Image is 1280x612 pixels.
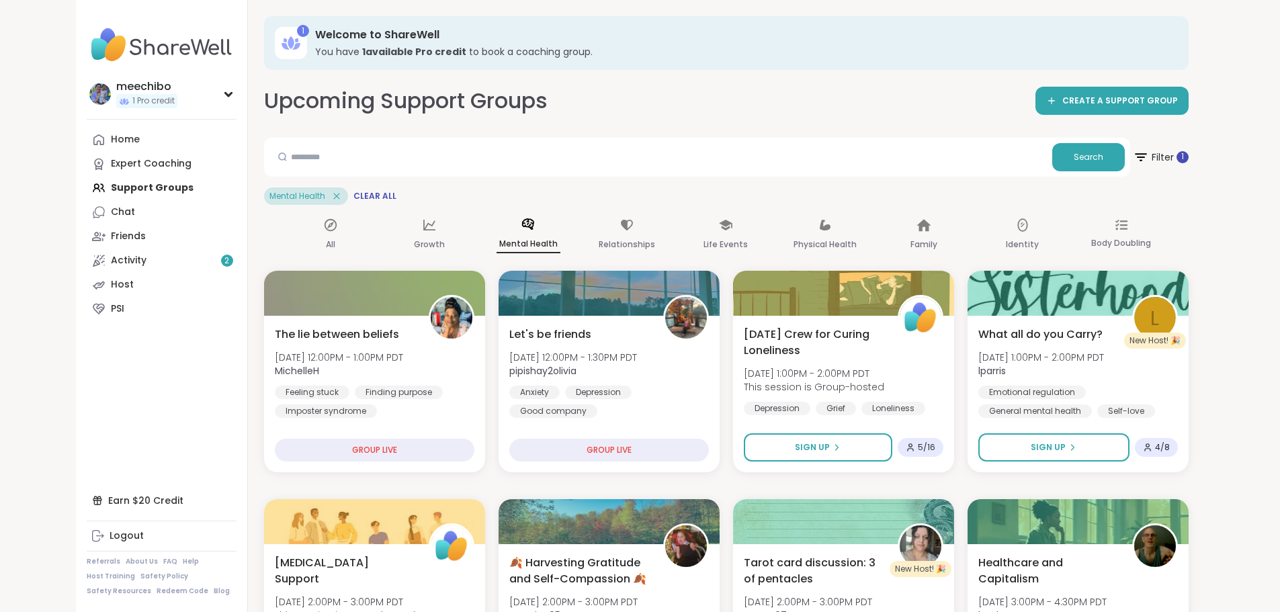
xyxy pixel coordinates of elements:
a: Activity2 [87,249,237,273]
span: [DATE] 3:00PM - 4:30PM PDT [978,595,1107,609]
p: Growth [414,236,445,253]
b: MichelleH [275,364,319,378]
span: Tarot card discussion: 3 of pentacles [744,555,883,587]
a: Host Training [87,572,135,581]
div: GROUP LIVE [275,439,474,462]
p: Physical Health [794,236,857,253]
span: What all do you Carry? [978,326,1103,343]
span: Sign Up [1031,441,1066,453]
div: Self-love [1097,404,1155,418]
div: Good company [509,404,597,418]
span: [DATE] Crew for Curing Loneliness [744,326,883,359]
img: MichelleH [431,297,472,339]
span: Mental Health [269,191,325,202]
span: 1 Pro credit [132,95,175,107]
span: Clear All [353,191,396,202]
a: Referrals [87,557,120,566]
a: PSI [87,297,237,321]
img: Emma87 [900,525,941,567]
button: Sign Up [744,433,892,462]
span: [DATE] 2:00PM - 3:00PM PDT [509,595,638,609]
button: Sign Up [978,433,1129,462]
b: 1 available Pro credit [362,45,466,58]
div: Depression [744,402,810,415]
span: [DATE] 1:00PM - 2:00PM PDT [744,367,884,380]
a: About Us [126,557,158,566]
div: Grief [816,402,856,415]
div: Depression [565,386,632,399]
button: Search [1052,143,1125,171]
p: Identity [1006,236,1039,253]
div: Imposter syndrome [275,404,377,418]
a: FAQ [163,557,177,566]
div: Expert Coaching [111,157,191,171]
h2: Upcoming Support Groups [264,86,548,116]
a: Redeem Code [157,586,208,596]
div: GROUP LIVE [509,439,709,462]
div: 1 [297,25,309,37]
div: Activity [111,254,146,267]
a: Blog [214,586,230,596]
p: Family [910,236,937,253]
span: [DATE] 12:00PM - 1:00PM PDT [275,351,403,364]
a: Safety Policy [140,572,188,581]
div: meechibo [116,79,177,94]
img: ShareWell Nav Logo [87,21,237,69]
div: General mental health [978,404,1092,418]
p: Mental Health [497,236,560,253]
div: Friends [111,230,146,243]
b: pipishay2olivia [509,364,577,378]
b: lparris [978,364,1006,378]
img: bookstar [1134,525,1176,567]
img: ShareWell [431,525,472,567]
a: CREATE A SUPPORT GROUP [1035,87,1189,115]
span: Let's be friends [509,326,591,343]
img: pipishay2olivia [665,297,707,339]
img: ShareWell [900,297,941,339]
div: Earn $20 Credit [87,488,237,513]
span: 2 [224,255,229,267]
span: [MEDICAL_DATA] Support [275,555,414,587]
span: This session is Group-hosted [744,380,884,394]
a: Safety Resources [87,586,151,596]
span: [DATE] 1:00PM - 2:00PM PDT [978,351,1104,364]
a: Friends [87,224,237,249]
button: Filter 1 [1133,138,1189,177]
img: Jasmine95 [665,525,707,567]
h3: Welcome to ShareWell [315,28,1170,42]
h3: You have to book a coaching group. [315,45,1170,58]
div: Emotional regulation [978,386,1086,399]
span: [DATE] 2:00PM - 3:00PM PDT [744,595,872,609]
span: [DATE] 2:00PM - 3:00PM PDT [275,595,415,609]
div: Feeling stuck [275,386,349,399]
p: Life Events [703,236,748,253]
span: The lie between beliefs [275,326,399,343]
span: l [1150,302,1159,334]
div: Anxiety [509,386,560,399]
span: CREATE A SUPPORT GROUP [1062,95,1178,107]
div: Home [111,133,140,146]
span: Search [1074,151,1103,163]
a: Home [87,128,237,152]
div: Chat [111,206,135,219]
p: Body Doubling [1091,235,1151,251]
a: Help [183,557,199,566]
div: New Host! 🎉 [1124,333,1186,349]
span: Filter [1133,141,1189,173]
div: Loneliness [861,402,925,415]
span: [DATE] 12:00PM - 1:30PM PDT [509,351,637,364]
span: 4 / 8 [1155,442,1170,453]
a: Host [87,273,237,297]
span: 1 [1181,151,1184,163]
a: Logout [87,524,237,548]
div: Finding purpose [355,386,443,399]
span: 🍂 Harvesting Gratitude and Self-Compassion 🍂 [509,555,648,587]
span: 5 / 16 [918,442,935,453]
a: Chat [87,200,237,224]
div: New Host! 🎉 [890,561,951,577]
span: Sign Up [795,441,830,453]
div: PSI [111,302,124,316]
p: Relationships [599,236,655,253]
span: Healthcare and Capitalism [978,555,1117,587]
a: Expert Coaching [87,152,237,176]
